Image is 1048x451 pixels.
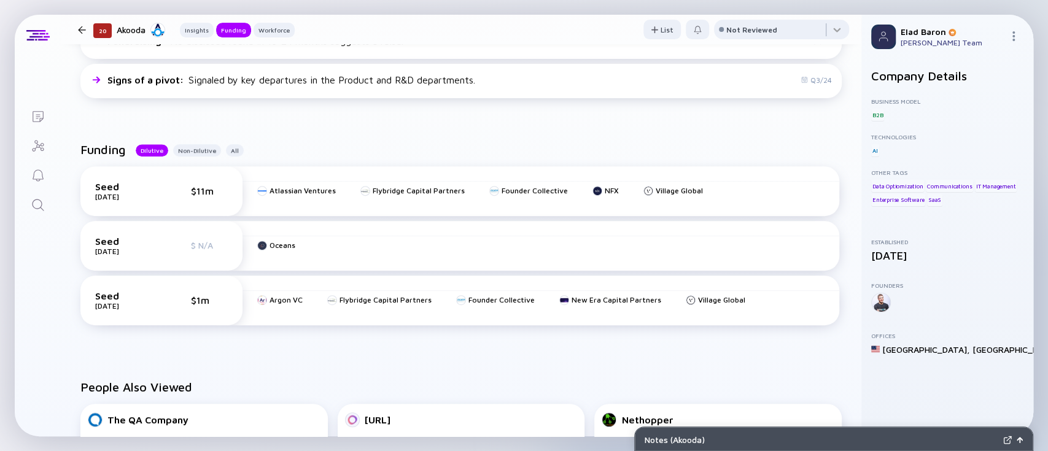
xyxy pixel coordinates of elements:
img: Profile Picture [871,25,896,49]
div: [DATE] [95,192,157,201]
h2: Company Details [871,69,1023,83]
div: Insights [180,24,214,36]
div: B2B [871,109,884,121]
div: Seed [95,181,157,192]
div: [DATE] [871,249,1023,262]
div: Communications [926,180,973,192]
a: Founder Collective [489,186,568,195]
div: Village Global [698,295,745,304]
button: Funding [216,23,251,37]
div: Elad Baron [901,26,1004,37]
div: Business Model [871,98,1023,105]
div: Akooda [117,22,165,37]
div: IT Management [975,180,1017,192]
div: Workforce [254,24,295,36]
div: [DATE] [95,301,157,310]
img: Menu [1009,31,1019,41]
div: Seed [95,290,157,301]
div: Technologies [871,133,1023,141]
a: Village Global [686,295,745,304]
div: Village Global [656,186,703,195]
a: Flybridge Capital Partners [327,295,432,304]
button: Insights [180,23,214,37]
div: The QA Company [107,414,188,425]
div: Founders [871,282,1023,289]
div: [GEOGRAPHIC_DATA] , [882,344,970,355]
div: Signaled by key departures in the Product and R&D departments. [107,74,475,85]
div: Founder Collective [468,295,535,304]
div: AI [871,144,879,156]
img: Open Notes [1017,437,1023,443]
a: Search [15,189,61,218]
div: Funding [216,24,251,36]
a: Lists [15,101,61,130]
div: SaaS [927,194,942,206]
button: List [643,20,681,39]
div: Notes ( Akooda ) [645,434,998,445]
div: NFX [605,186,619,195]
a: NFX [592,186,619,195]
div: Founder Collective [502,186,568,195]
button: Workforce [254,23,295,37]
div: [PERSON_NAME] Team [901,38,1004,47]
button: Non-Dilutive [173,144,221,156]
div: Flybridge Capital Partners [373,186,465,195]
div: Argon VC [270,295,303,304]
a: New Era Capital Partners [559,295,661,304]
div: Not Reviewed [726,25,777,34]
div: 20 [93,23,112,38]
a: Village Global [643,186,703,195]
div: $11m [191,185,228,196]
div: [URL] [365,414,390,425]
a: Oceans [257,241,295,250]
div: Enterprise Software [871,194,925,206]
div: $ N/A [191,240,228,250]
a: Investor Map [15,130,61,160]
div: Offices [871,332,1023,339]
div: Atlassian Ventures [270,186,336,195]
h2: Funding [80,142,126,156]
div: Flybridge Capital Partners [340,295,432,304]
a: Atlassian Ventures [257,186,336,195]
button: All [226,144,244,156]
img: Expand Notes [1003,436,1012,444]
div: New Era Capital Partners [572,295,661,304]
button: Dilutive [136,144,168,156]
a: Argon VC [257,295,303,304]
div: Other Tags [871,169,1023,176]
span: Signs of a pivot : [107,74,186,85]
div: Data Optiomization [871,180,924,192]
img: United States Flag [871,345,880,353]
a: Founder Collective [456,295,535,304]
a: Flybridge Capital Partners [360,186,465,195]
h2: People Also Viewed [80,380,842,394]
div: Q3/24 [801,75,832,85]
div: $1m [191,295,228,306]
div: Seed [95,236,157,247]
div: Oceans [270,241,295,250]
div: [DATE] [95,247,157,256]
div: Established [871,238,1023,245]
div: Nethopper [621,414,673,425]
a: Reminders [15,160,61,189]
